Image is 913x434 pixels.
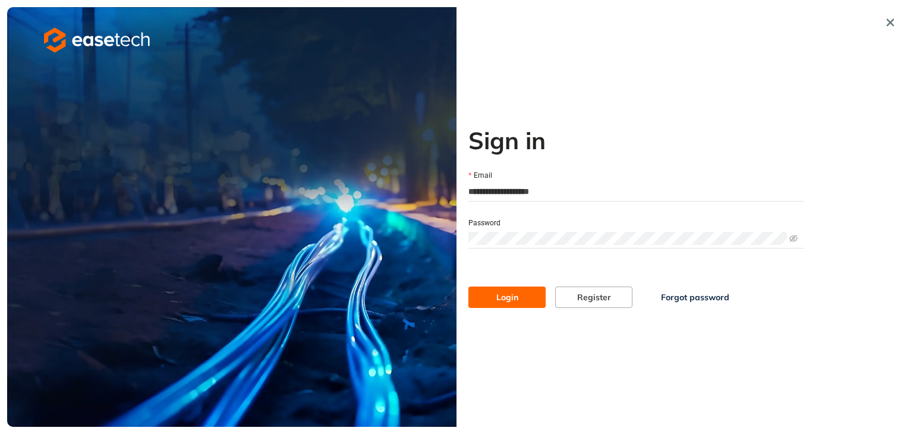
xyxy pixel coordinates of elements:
[577,291,611,304] span: Register
[496,291,518,304] span: Login
[642,287,748,308] button: Forgot password
[468,183,804,200] input: Email
[468,218,500,229] label: Password
[468,232,787,245] input: Password
[468,287,546,308] button: Login
[555,287,632,308] button: Register
[468,126,804,155] h2: Sign in
[7,7,456,427] img: cover image
[468,170,492,181] label: Email
[789,234,798,243] span: eye-invisible
[661,291,729,304] span: Forgot password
